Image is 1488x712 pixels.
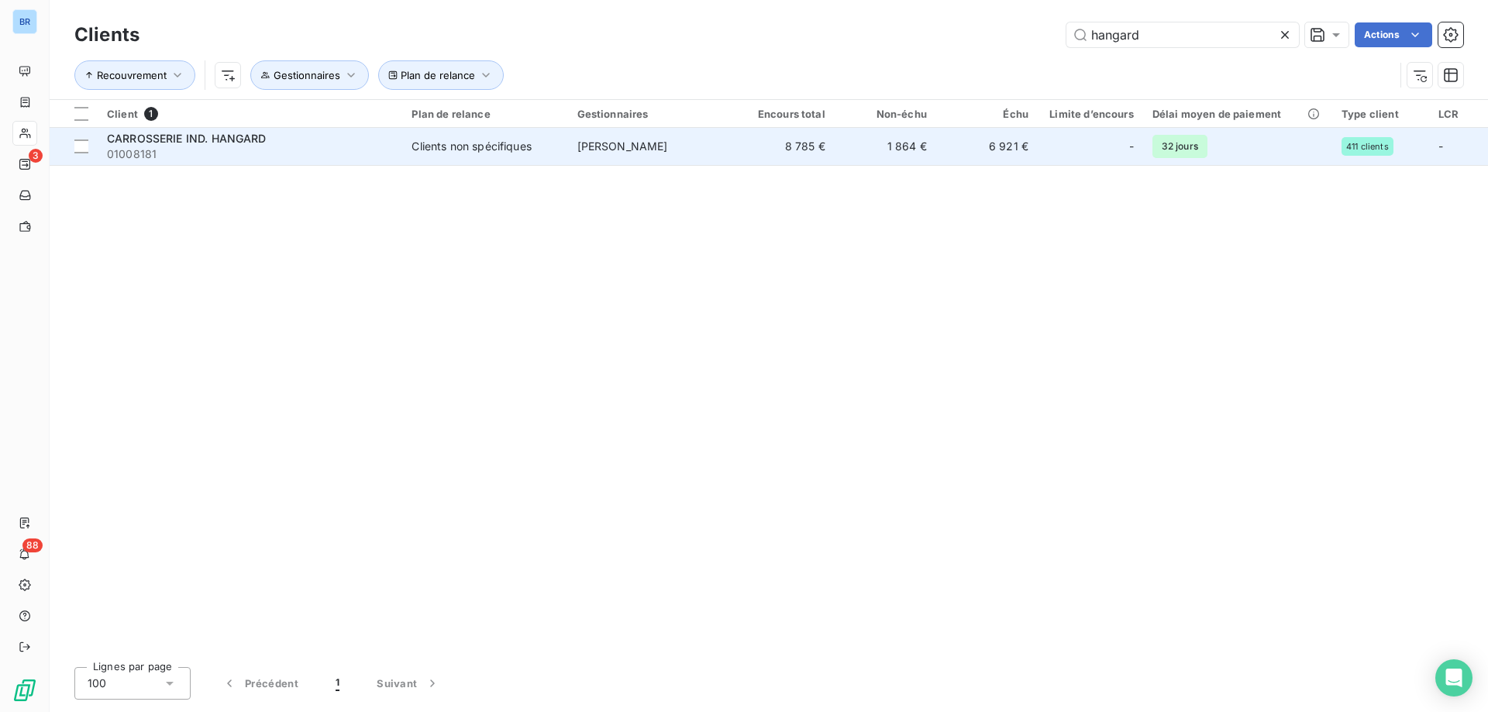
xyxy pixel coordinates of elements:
[577,108,724,120] div: Gestionnaires
[144,107,158,121] span: 1
[401,69,475,81] span: Plan de relance
[844,108,927,120] div: Non-échu
[12,9,37,34] div: BR
[1438,139,1443,153] span: -
[936,128,1038,165] td: 6 921 €
[412,108,558,120] div: Plan de relance
[317,667,358,700] button: 1
[12,678,37,703] img: Logo LeanPay
[107,108,138,120] span: Client
[1129,139,1134,154] span: -
[1066,22,1299,47] input: Rechercher
[97,69,167,81] span: Recouvrement
[378,60,504,90] button: Plan de relance
[733,128,835,165] td: 8 785 €
[742,108,825,120] div: Encours total
[107,132,267,145] span: CARROSSERIE IND. HANGARD
[1047,108,1134,120] div: Limite d’encours
[250,60,369,90] button: Gestionnaires
[945,108,1028,120] div: Échu
[107,146,393,162] span: 01008181
[1152,108,1323,120] div: Délai moyen de paiement
[1355,22,1432,47] button: Actions
[29,149,43,163] span: 3
[12,152,36,177] a: 3
[88,676,106,691] span: 100
[412,139,531,154] div: Clients non spécifiques
[74,21,139,49] h3: Clients
[74,60,195,90] button: Recouvrement
[1346,142,1389,151] span: 411 clients
[1342,108,1420,120] div: Type client
[358,667,459,700] button: Suivant
[336,676,339,691] span: 1
[1438,108,1479,120] div: LCR
[203,667,317,700] button: Précédent
[22,538,43,552] span: 88
[1435,659,1472,697] div: Open Intercom Messenger
[835,128,936,165] td: 1 864 €
[1152,135,1207,158] span: 32 jours
[274,69,340,81] span: Gestionnaires
[577,139,668,153] span: [PERSON_NAME]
